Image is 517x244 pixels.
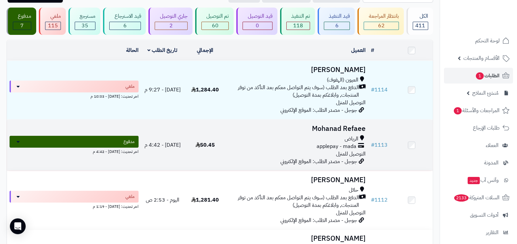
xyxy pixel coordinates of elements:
span: وآتس آب [467,176,499,185]
div: مسترجع [75,12,95,20]
a: ملغي 115 [38,8,67,35]
span: الدفع بعد الطلب (سوف يتم التواصل معكم بعد التأكد من توفر المنتجات, وابلاغكم بمدة التوصيل) [229,84,359,99]
span: مدفوع [123,138,135,145]
div: Open Intercom Messenger [10,218,26,234]
span: 0 [256,22,259,30]
a: العميل [351,46,366,54]
span: [DATE] - 4:42 م [144,141,181,149]
a: #1113 [371,141,388,149]
div: 118 [287,22,310,30]
a: الكل411 [405,8,434,35]
span: العملاء [486,141,499,150]
span: المدونة [484,158,499,167]
div: قيد التنفيذ [324,12,350,20]
span: جوجل - مصدر الطلب: الموقع الإلكتروني [280,106,357,114]
a: العملاء [444,137,513,153]
img: logo-2.png [472,18,511,32]
a: بانتظار المراجعة 62 [356,8,405,35]
div: جاري التوصيل [155,12,187,20]
span: اليوم - 2:53 ص [146,196,179,204]
div: اخر تحديث: [DATE] - 4:42 م [10,148,139,155]
div: اخر تحديث: [DATE] - 1:19 م [10,203,139,209]
a: أدوات التسويق [444,207,513,223]
div: الكل [413,12,428,20]
span: 50.45 [195,141,215,149]
span: 6 [123,22,127,30]
a: قيد التنفيذ 6 [316,8,356,35]
span: 411 [415,22,425,30]
a: وآتس آبجديد [444,172,513,188]
span: جوجل - مصدر الطلب: الموقع الإلكتروني [280,158,357,165]
span: الأقسام والمنتجات [463,54,500,63]
span: التوصيل للمنزل [336,150,366,158]
span: 7 [20,22,24,30]
span: المراجعات والأسئلة [453,106,500,115]
div: ملغي [45,12,61,20]
a: مسترجع 35 [67,8,102,35]
span: 1 [476,72,484,80]
a: المدونة [444,155,513,171]
div: 6 [324,22,349,30]
span: [DATE] - 9:27 م [144,86,181,94]
div: 7 [13,22,31,30]
a: #1114 [371,86,388,94]
a: جاري التوصيل 2 [147,8,194,35]
span: الرياض [345,135,358,143]
h3: [PERSON_NAME] [229,66,366,74]
a: تاريخ الطلب [147,46,177,54]
div: بانتظار المراجعة [364,12,399,20]
a: الحالة [126,46,139,54]
span: أدوات التسويق [470,210,499,220]
span: 1,284.40 [191,86,219,94]
a: الطلبات1 [444,68,513,84]
span: 118 [293,22,303,30]
div: قيد الاسترجاع [109,12,141,20]
span: applepay - mada [317,143,356,150]
div: 115 [45,22,60,30]
span: 1,281.40 [191,196,219,204]
span: ملغي [125,193,135,200]
a: قيد التوصيل 0 [235,8,278,35]
div: تم التوصيل [201,12,229,20]
div: اخر تحديث: [DATE] - 10:03 م [10,92,139,99]
span: ملغي [125,83,135,90]
span: جوجل - مصدر الطلب: الموقع الإلكتروني [280,216,357,224]
span: # [371,86,375,94]
a: تم التوصيل 60 [194,8,235,35]
h3: [PERSON_NAME] [229,176,366,184]
span: التوصيل للمنزل [336,209,366,217]
a: تم التنفيذ 118 [279,8,316,35]
h3: Mohanad Refaee [229,125,366,133]
div: تم التنفيذ [286,12,310,20]
div: 60 [202,22,228,30]
div: 62 [364,22,398,30]
span: الدفع بعد الطلب (سوف يتم التواصل معكم بعد التأكد من توفر المنتجات, وابلاغكم بمدة التوصيل) [229,194,359,209]
a: الإجمالي [197,46,213,54]
div: قيد التوصيل [243,12,272,20]
a: السلات المتروكة2133 [444,190,513,206]
span: # [371,196,375,204]
span: 1 [454,107,462,114]
a: طلبات الإرجاع [444,120,513,136]
div: 35 [75,22,95,30]
span: جديد [468,177,480,184]
a: مدفوع 7 [5,8,38,35]
span: 115 [48,22,58,30]
h3: [PERSON_NAME] [229,235,366,242]
span: 6 [335,22,339,30]
span: العيون (الهفوف) [327,76,358,84]
a: قيد الاسترجاع 6 [102,8,147,35]
span: 60 [212,22,219,30]
span: مُنشئ النماذج [472,88,499,98]
a: المراجعات والأسئلة1 [444,103,513,118]
span: لوحة التحكم [475,36,500,45]
span: السلات المتروكة [453,193,500,202]
span: الطلبات [475,71,500,80]
span: # [371,141,375,149]
span: حائل [349,186,358,194]
span: 62 [378,22,384,30]
span: 2133 [454,194,469,202]
div: 6 [110,22,141,30]
a: لوحة التحكم [444,33,513,49]
div: مدفوع [13,12,31,20]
